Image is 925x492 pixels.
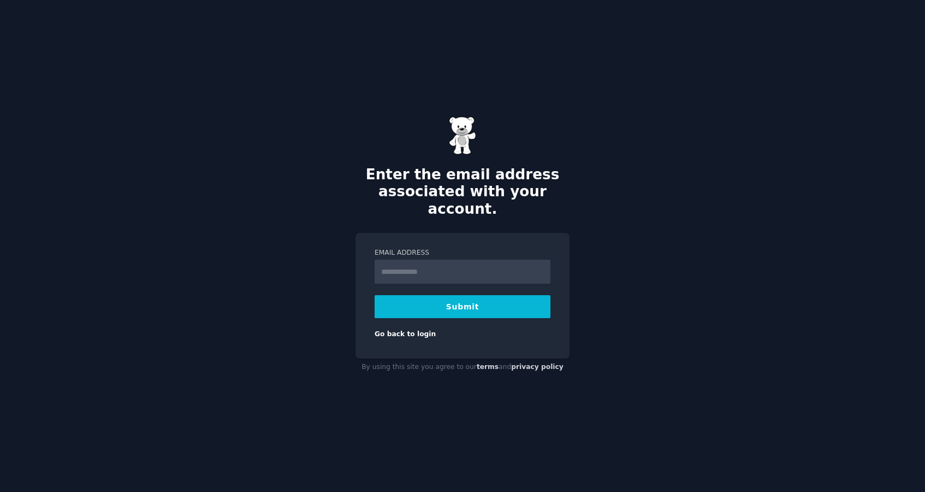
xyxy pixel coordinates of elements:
[449,116,476,155] img: Gummy Bear
[355,359,570,376] div: By using this site you agree to our and
[355,166,570,218] h2: Enter the email address associated with your account.
[477,363,499,371] a: terms
[375,248,550,258] label: Email Address
[511,363,564,371] a: privacy policy
[375,295,550,318] button: Submit
[375,330,436,338] a: Go back to login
